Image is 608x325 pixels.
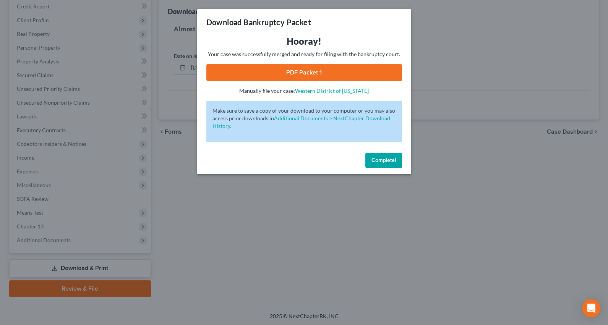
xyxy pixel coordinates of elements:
div: Open Intercom Messenger [582,299,600,317]
p: Manually file your case: [206,87,402,95]
h3: Hooray! [206,35,402,47]
a: Additional Documents > NextChapter Download History. [212,115,390,129]
button: Complete! [365,153,402,168]
span: Complete! [371,157,396,163]
a: PDF Packet 1 [206,64,402,81]
a: Western District of [US_STATE] [295,87,369,94]
p: Make sure to save a copy of your download to your computer or you may also access prior downloads in [212,107,396,130]
p: Your case was successfully merged and ready for filing with the bankruptcy court. [206,50,402,58]
h3: Download Bankruptcy Packet [206,17,311,27]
